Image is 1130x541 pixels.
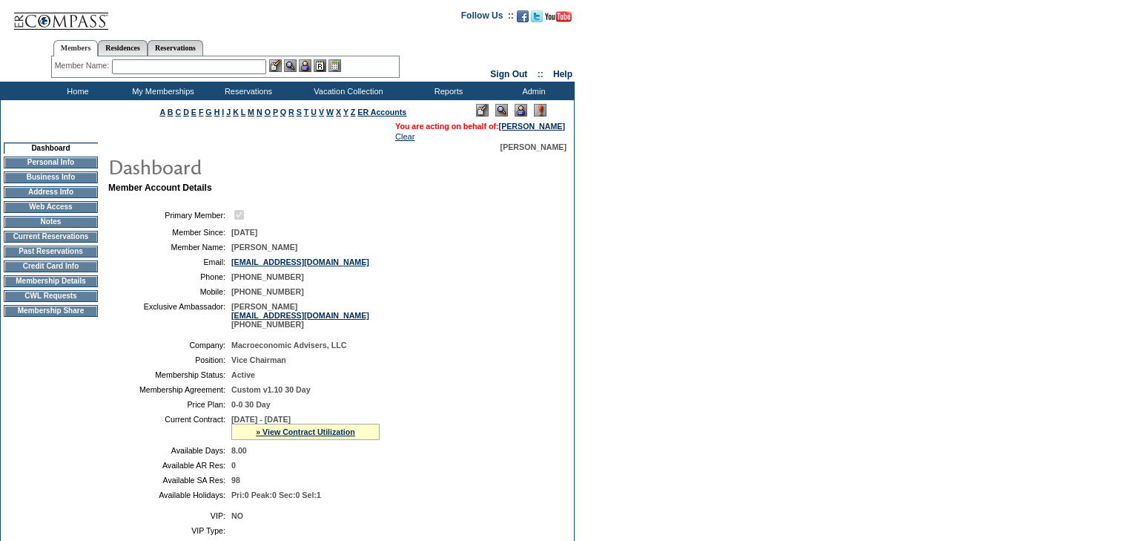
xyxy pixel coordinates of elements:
[231,511,243,520] span: NO
[4,275,98,287] td: Membership Details
[280,108,286,117] a: Q
[114,476,225,485] td: Available SA Res:
[553,69,572,79] a: Help
[343,108,348,117] a: Y
[231,311,369,320] a: [EMAIL_ADDRESS][DOMAIN_NAME]
[114,491,225,499] td: Available Holidays:
[114,287,225,296] td: Mobile:
[114,511,225,520] td: VIP:
[326,108,334,117] a: W
[328,59,341,72] img: b_calculator.gif
[404,82,489,100] td: Reports
[108,183,212,193] b: Member Account Details
[114,258,225,266] td: Email:
[205,108,211,117] a: G
[517,15,529,24] a: Become our fan on Facebook
[160,108,165,117] a: A
[231,400,271,409] span: 0-0 30 Day
[490,69,527,79] a: Sign Out
[222,108,224,117] a: I
[4,290,98,302] td: CWL Requests
[319,108,324,117] a: V
[114,526,225,535] td: VIP Type:
[495,104,508,117] img: View Mode
[265,108,271,117] a: O
[395,132,414,141] a: Clear
[114,461,225,470] td: Available AR Res:
[500,142,566,151] span: [PERSON_NAME]
[33,82,119,100] td: Home
[499,122,565,131] a: [PERSON_NAME]
[53,40,99,56] a: Members
[98,40,148,56] a: Residences
[114,272,225,281] td: Phone:
[517,10,529,22] img: Become our fan on Facebook
[231,258,369,266] a: [EMAIL_ADDRESS][DOMAIN_NAME]
[114,208,225,222] td: Primary Member:
[284,59,297,72] img: View
[4,216,98,228] td: Notes
[289,82,404,100] td: Vacation Collection
[299,59,311,72] img: Impersonate
[4,186,98,198] td: Address Info
[231,370,255,379] span: Active
[114,385,225,394] td: Membership Agreement:
[114,341,225,350] td: Company:
[4,231,98,243] td: Current Reservations
[311,108,317,117] a: U
[4,305,98,317] td: Membership Share
[231,415,291,424] span: [DATE] - [DATE]
[114,302,225,329] td: Exclusive Ambassador:
[231,243,297,252] span: [PERSON_NAME]
[531,15,543,24] a: Follow us on Twitter
[357,108,406,117] a: ER Accounts
[531,10,543,22] img: Follow us on Twitter
[231,287,304,296] span: [PHONE_NUMBER]
[231,341,346,350] span: Macroeconomic Advisers, LLC
[534,104,546,117] img: Log Concern/Member Elevation
[4,260,98,272] td: Credit Card Info
[191,108,196,117] a: E
[461,9,514,27] td: Follow Us ::
[114,243,225,252] td: Member Name:
[231,302,369,329] span: [PERSON_NAME] [PHONE_NUMBER]
[4,157,98,168] td: Personal Info
[231,491,321,499] span: Pri:0 Peak:0 Sec:0 Sel:1
[175,108,181,117] a: C
[395,122,565,131] span: You are acting on behalf of:
[273,108,278,117] a: P
[199,108,204,117] a: F
[231,228,257,237] span: [DATE]
[114,400,225,409] td: Price Plan:
[515,104,527,117] img: Impersonate
[4,246,98,258] td: Past Reservations
[4,201,98,213] td: Web Access
[314,59,326,72] img: Reservations
[476,104,489,117] img: Edit Mode
[114,370,225,379] td: Membership Status:
[4,171,98,183] td: Business Info
[351,108,356,117] a: Z
[545,15,572,24] a: Subscribe to our YouTube Channel
[248,108,254,117] a: M
[114,415,225,440] td: Current Contract:
[288,108,294,117] a: R
[108,151,404,181] img: pgTtlDashboard.gif
[256,427,355,436] a: » View Contract Utilization
[545,11,572,22] img: Subscribe to our YouTube Channel
[231,272,304,281] span: [PHONE_NUMBER]
[538,69,543,79] span: ::
[233,108,239,117] a: K
[336,108,341,117] a: X
[231,461,236,470] span: 0
[257,108,262,117] a: N
[114,355,225,364] td: Position:
[119,82,204,100] td: My Memberships
[214,108,220,117] a: H
[297,108,302,117] a: S
[231,355,286,364] span: Vice Chairman
[114,446,225,455] td: Available Days:
[231,385,311,394] span: Custom v1.10 30 Day
[241,108,245,117] a: L
[304,108,309,117] a: T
